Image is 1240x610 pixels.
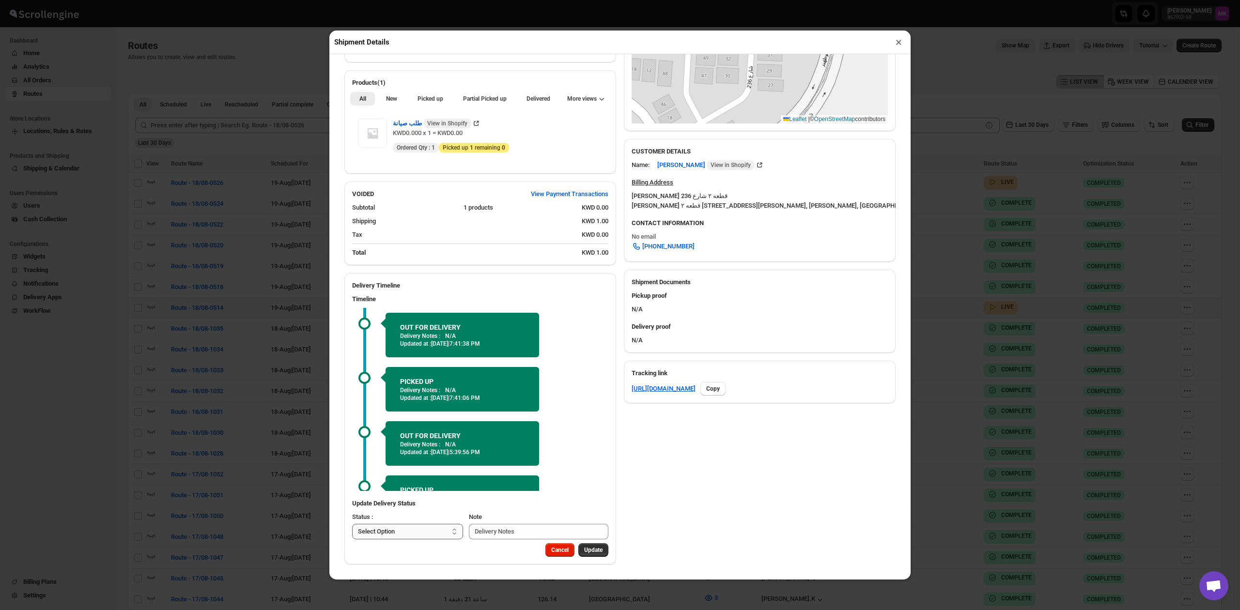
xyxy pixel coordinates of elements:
div: Name: [632,160,650,170]
button: × [892,35,906,49]
span: Cancel [551,546,569,554]
a: [URL][DOMAIN_NAME] [632,384,696,394]
b: Total [352,249,366,256]
span: Picked up remaining [443,144,505,152]
p: N/A [445,386,456,394]
img: Item [358,119,387,148]
div: Subtotal [352,203,456,213]
span: View Payment Transactions [531,189,608,199]
h2: OUT FOR DELIVERY [400,431,525,441]
h3: CUSTOMER DETAILS [632,147,888,156]
div: KWD 1.00 [582,248,608,258]
span: Note [469,513,482,520]
div: [PERSON_NAME] قطعه ٢ شارع 236 [PERSON_NAME] قطعه ٢ [STREET_ADDRESS] [PERSON_NAME], [PERSON_NAME],... [632,191,896,211]
span: Partial Picked up [463,95,507,103]
div: N/A [624,287,896,318]
span: KWD0.000 x 1 = KWD0.00 [393,129,463,137]
span: | [808,116,810,122]
h2: VOIDED [352,189,374,199]
a: [PERSON_NAME] View in Shopify [657,161,764,168]
h2: Shipment Documents [632,277,888,287]
span: More views [567,95,597,103]
div: KWD 0.00 [582,230,608,240]
span: طلب صيانة [393,119,471,128]
span: Copy [706,385,720,393]
b: 1 [470,144,473,151]
p: Delivery Notes : [400,386,440,394]
span: Delivered [527,95,550,103]
div: Tax [352,230,574,240]
input: Delivery Notes [469,524,609,539]
p: N/A [445,441,456,448]
h3: Pickup proof [632,291,888,301]
h2: Shipment Details [334,37,389,47]
div: KWD 0.00 [582,203,608,213]
h3: Update Delivery Status [352,499,608,508]
h2: Delivery Timeline [352,281,608,290]
span: New [386,95,397,103]
span: [PHONE_NUMBER] [642,242,695,251]
span: [PERSON_NAME] [657,160,755,170]
div: 1 products [464,203,574,213]
span: Status : [352,513,373,520]
u: Billing Address [632,179,673,186]
div: N/A [624,318,896,353]
span: [DATE] | 7:41:38 PM [431,340,480,347]
a: Leaflet [783,116,806,122]
div: Shipping [352,216,574,226]
h2: PICKED UP [400,377,525,386]
b: 0 [502,144,505,151]
p: Updated at : [400,394,525,402]
h3: Timeline [352,294,608,304]
p: Delivery Notes : [400,332,440,340]
span: Ordered Qty : [397,144,435,152]
span: Update [584,546,603,554]
a: دردشة مفتوحة [1199,571,1228,600]
h2: OUT FOR DELIVERY [400,322,525,332]
a: OpenStreetMap [814,116,855,122]
a: طلب صيانة View in Shopify [393,120,481,127]
h3: Delivery proof [632,322,888,332]
button: Copy [700,382,726,396]
span: [DATE] | 7:41:06 PM [431,395,480,401]
button: Cancel [545,543,574,557]
button: View Payment Transactions [525,186,614,202]
div: KWD 1.00 [582,216,608,226]
h3: CONTACT INFORMATION [632,218,888,228]
span: [DATE] | 5:39:56 PM [431,449,480,456]
h2: PICKED UP [400,485,525,495]
h3: Tracking link [632,368,888,378]
b: 1 [432,144,435,151]
button: Update [578,543,608,557]
div: © contributors [781,115,888,123]
button: More views [561,92,610,106]
span: Picked up [418,95,443,103]
span: No email [632,233,656,240]
p: Updated at : [400,340,525,348]
h2: Products(1) [352,78,608,88]
p: N/A [445,332,456,340]
span: View in Shopify [711,161,751,169]
a: [PHONE_NUMBER] [626,239,700,254]
span: View in Shopify [427,120,467,127]
p: Updated at : [400,448,525,456]
span: All [359,95,366,103]
p: Delivery Notes : [400,441,440,448]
